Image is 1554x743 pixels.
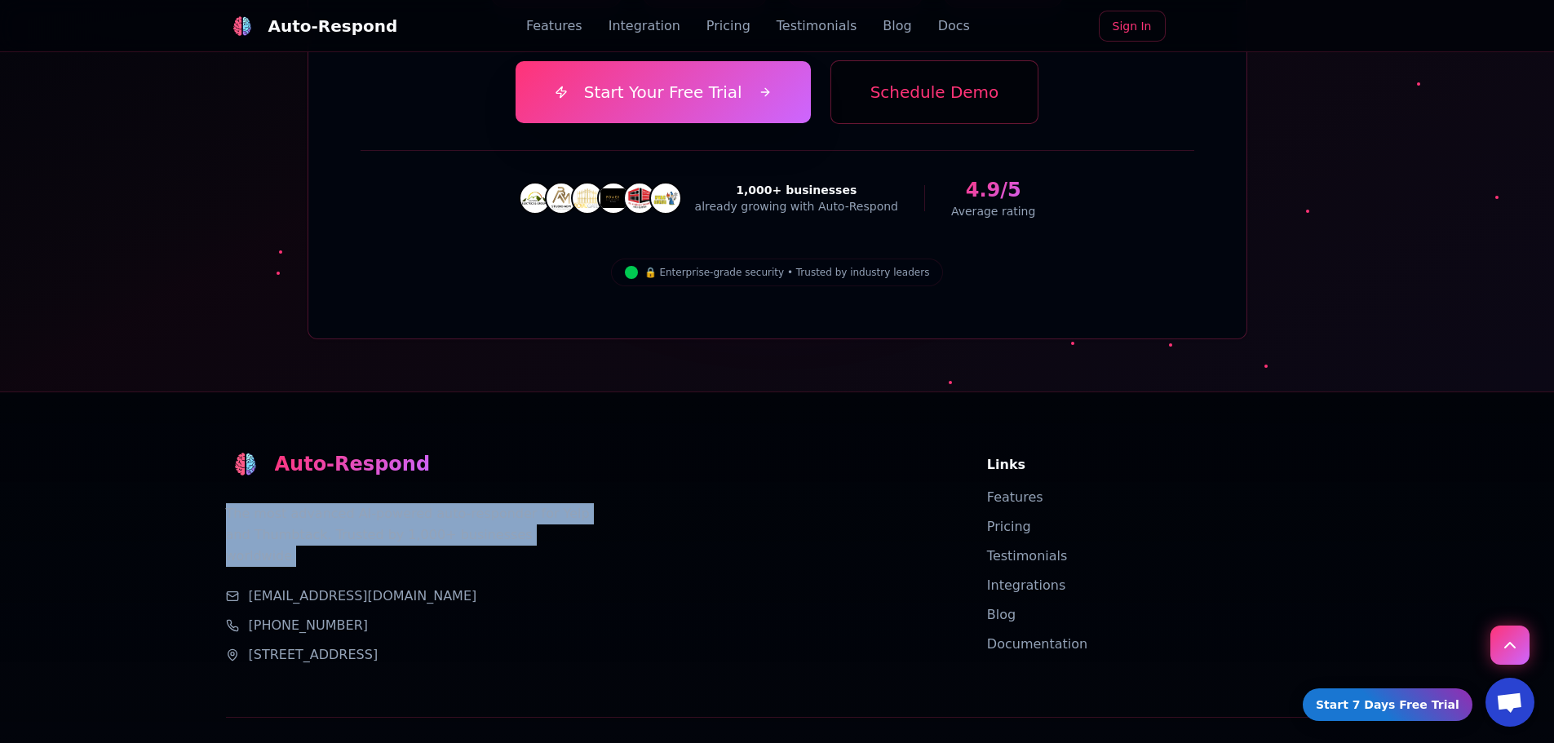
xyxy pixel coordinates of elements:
a: Pricing [987,519,1031,534]
h3: Links [987,455,1329,475]
p: The most advanced AI-powered auto-responder for Yelp and Thumbtack. Trusted by 1,000+ businesses ... [226,503,591,567]
a: Documentation [987,636,1087,652]
img: Studio Abm Builders [548,185,574,211]
a: Start Your Free Trial [516,61,811,123]
a: Blog [987,607,1016,622]
a: [PHONE_NUMBER] [249,616,369,635]
a: Testimonials [777,16,857,36]
img: CA Electrical Group [522,185,548,211]
a: Integrations [987,577,1066,593]
img: HVAC & Insulation Gurus [653,185,679,211]
a: Sign In [1099,11,1166,42]
div: already growing with Auto-Respond [695,198,898,214]
span: [STREET_ADDRESS] [249,645,379,665]
div: Auto-Respond [268,15,398,38]
div: 4.9/5 [951,177,1035,203]
img: Auto-Respond Best Yelp Auto Responder [234,453,257,475]
img: Royal Garage Door & Gate Services [574,185,600,211]
button: Schedule Demo [830,60,1039,124]
a: Features [526,16,582,36]
img: EL Garage Doors [626,185,653,211]
a: Start 7 Days Free Trial [1303,688,1472,721]
div: 1,000+ businesses [695,182,898,198]
a: Integration [609,16,680,36]
div: Auto-Respond [275,451,431,477]
a: Features [987,489,1043,505]
img: Auto-Respond Logo [232,16,252,36]
button: Scroll to top [1490,626,1530,665]
a: [EMAIL_ADDRESS][DOMAIN_NAME] [249,586,477,606]
div: Average rating [951,203,1035,219]
iframe: Sign in with Google Button [1171,9,1337,45]
a: Blog [883,16,911,36]
a: Testimonials [987,548,1068,564]
a: Auto-Respond LogoAuto-Respond [226,10,398,42]
img: Power Builders [600,185,626,211]
span: 🔒 Enterprise-grade security • Trusted by industry leaders [644,266,930,279]
a: Pricing [706,16,750,36]
div: Open chat [1485,678,1534,727]
a: Docs [938,16,970,36]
